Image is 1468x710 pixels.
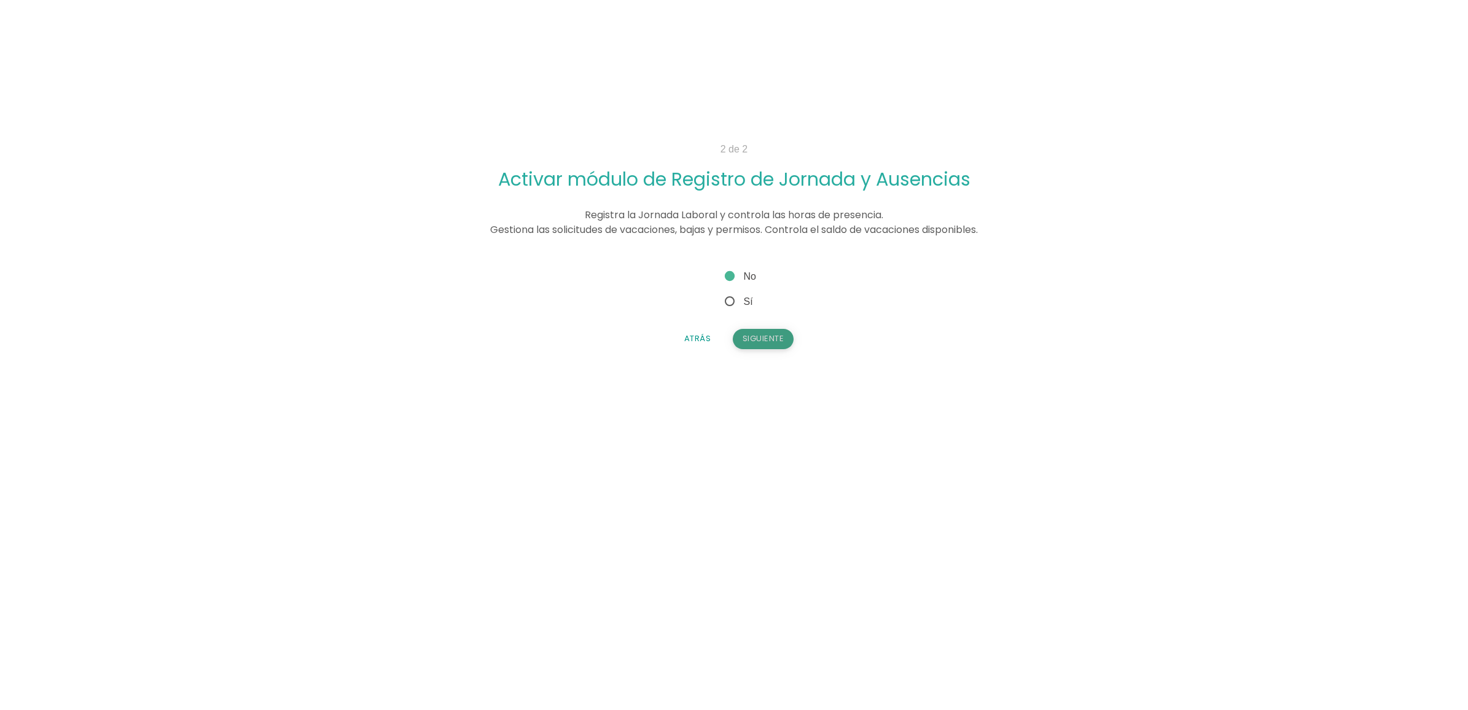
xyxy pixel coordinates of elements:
h2: Activar módulo de Registro de Jornada y Ausencias [341,169,1127,189]
span: Registra la Jornada Laboral y controla las horas de presencia. Gestiona las solicitudes de vacaci... [490,208,978,237]
button: Siguiente [733,329,794,349]
button: Atrás [674,329,721,349]
span: Sí [722,294,753,309]
span: No [722,269,756,284]
p: 2 de 2 [341,142,1127,157]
